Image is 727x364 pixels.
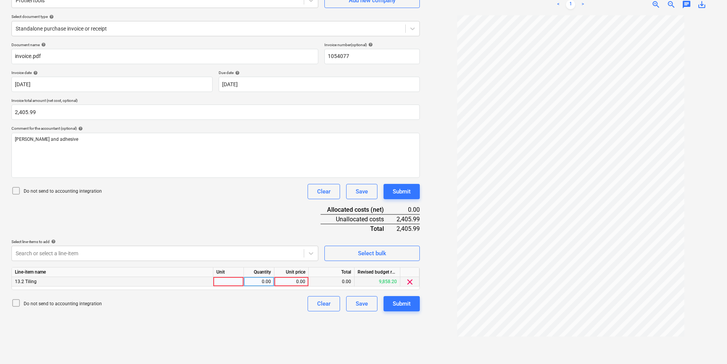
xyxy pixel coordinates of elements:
div: Unallocated costs [321,214,397,224]
div: Select line-items to add [11,239,318,244]
div: Select document type [11,14,420,19]
div: 2,405.99 [396,224,419,233]
span: help [48,14,54,19]
div: Invoice number (optional) [324,42,420,47]
button: Submit [384,184,420,199]
div: Document name [11,42,318,47]
span: help [367,42,373,47]
button: Clear [308,184,340,199]
button: Submit [384,296,420,311]
span: 13.2 Tiling [15,279,37,284]
div: 0.00 [277,277,305,287]
button: Select bulk [324,246,420,261]
span: help [32,71,38,75]
div: 0.00 [309,277,355,287]
div: 0.00 [247,277,271,287]
div: Revised budget remaining [355,267,400,277]
input: Invoice total amount (net cost, optional) [11,105,420,120]
div: 2,405.99 [396,214,419,224]
span: help [234,71,240,75]
iframe: Chat Widget [689,327,727,364]
div: Unit [213,267,244,277]
span: [PERSON_NAME] and adhesive [15,137,78,142]
span: help [50,239,56,244]
div: Clear [317,299,330,309]
button: Clear [308,296,340,311]
input: Invoice number [324,49,420,64]
div: Line-item name [12,267,213,277]
div: Unit price [274,267,309,277]
div: Total [321,224,397,233]
input: Invoice date not specified [11,77,213,92]
div: Quantity [244,267,274,277]
input: Document name [11,49,318,64]
div: 9,858.20 [355,277,400,287]
div: Total [309,267,355,277]
button: Save [346,296,377,311]
div: Save [356,299,368,309]
p: Do not send to accounting integration [24,188,102,195]
div: Clear [317,187,330,196]
div: Save [356,187,368,196]
div: Submit [393,299,411,309]
span: clear [405,277,414,287]
div: 0.00 [396,205,419,214]
div: Comment for the accountant (optional) [11,126,420,131]
div: Invoice date [11,70,213,75]
span: help [77,126,83,131]
span: help [40,42,46,47]
input: Due date not specified [219,77,420,92]
div: Allocated costs (net) [321,205,397,214]
p: Invoice total amount (net cost, optional) [11,98,420,105]
p: Do not send to accounting integration [24,301,102,307]
div: Due date [219,70,420,75]
div: Select bulk [358,248,386,258]
button: Save [346,184,377,199]
div: Submit [393,187,411,196]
